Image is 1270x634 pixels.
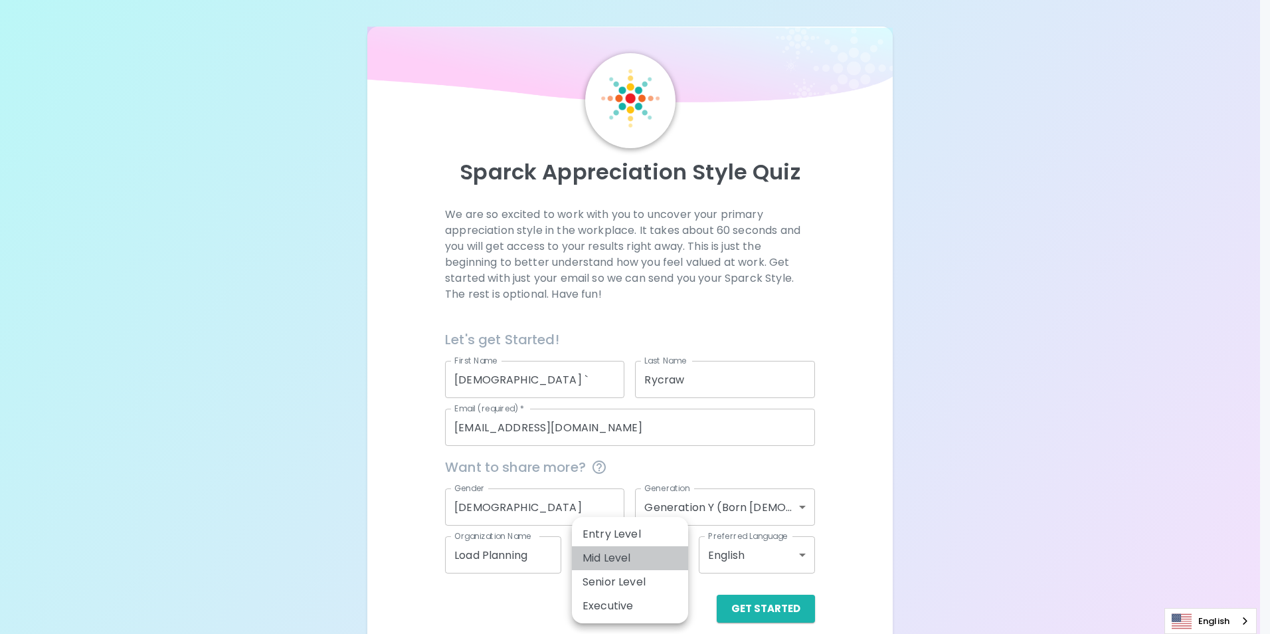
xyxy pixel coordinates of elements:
[1165,609,1256,633] a: English
[572,546,688,570] li: Mid Level
[572,522,688,546] li: Entry Level
[572,594,688,618] li: Executive
[1164,608,1257,634] aside: Language selected: English
[1164,608,1257,634] div: Language
[572,570,688,594] li: Senior Level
